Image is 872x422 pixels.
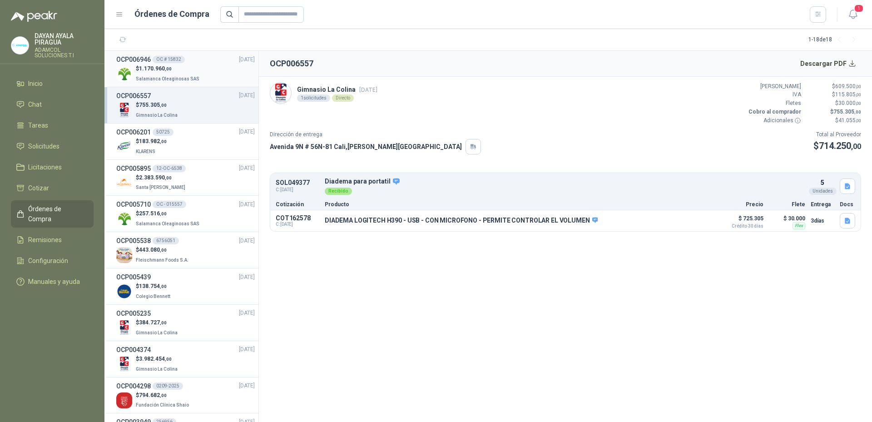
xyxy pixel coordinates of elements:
span: ,00 [165,357,172,362]
p: Fletes [747,99,801,108]
span: [DATE] [239,309,255,318]
span: [DATE] [239,237,255,245]
span: 115.805 [835,91,861,98]
a: OCP0042980209-2025[DATE] Company Logo$794.682,00Fundación Clínica Shaio [116,381,255,410]
span: Inicio [28,79,43,89]
p: $ [807,108,861,116]
p: $ [813,139,861,153]
h3: OCP004374 [116,345,151,355]
span: Santa [PERSON_NAME] [136,185,185,190]
img: Company Logo [116,211,132,227]
div: 1 - 18 de 18 [808,33,861,47]
span: Manuales y ayuda [28,277,80,287]
p: Cotización [276,202,319,207]
span: 138.754 [139,283,167,289]
p: IVA [747,90,801,99]
a: Cotizar [11,179,94,197]
p: 3 días [811,215,834,226]
p: Entrega [811,202,834,207]
p: $ [136,65,201,73]
div: 12-OC-6538 [153,165,186,172]
span: Colegio Bennett [136,294,170,299]
span: 41.055 [838,117,861,124]
p: $ [136,209,201,218]
span: Licitaciones [28,162,62,172]
a: Licitaciones [11,159,94,176]
p: $ [807,99,861,108]
p: Precio [718,202,763,207]
a: OCP0055386756051[DATE] Company Logo$443.080,00Fleischmann Foods S.A. [116,236,255,264]
span: Gimnasio La Colina [136,367,178,372]
img: Company Logo [116,356,132,372]
span: Gimnasio La Colina [136,113,178,118]
h3: OCP004298 [116,381,151,391]
p: COT162578 [276,214,319,222]
span: 714.250 [819,140,861,151]
span: 3.982.454 [139,356,172,362]
img: Company Logo [116,139,132,154]
span: ,00 [160,393,167,398]
div: OC # 15832 [153,56,185,63]
img: Company Logo [270,83,291,104]
a: OCP005235[DATE] Company Logo$384.727,00Gimnasio La Colina [116,308,255,337]
span: C: [DATE] [276,222,319,227]
span: 257.516 [139,210,167,217]
span: Gimnasio La Colina [136,330,178,335]
span: ,00 [160,139,167,144]
p: Cobro al comprador [747,108,801,116]
h3: OCP005710 [116,199,151,209]
span: Fundación Clínica Shaio [136,402,189,407]
h3: OCP005235 [116,308,151,318]
p: Producto [325,202,713,207]
p: ADAMCOL SOLUCIONES T.I [35,47,94,58]
span: Fleischmann Foods S.A. [136,258,188,263]
span: ,00 [160,103,167,108]
p: SOL049377 [276,179,319,186]
span: ,00 [160,284,167,289]
a: Inicio [11,75,94,92]
a: Configuración [11,252,94,269]
p: [PERSON_NAME] [747,82,801,91]
h3: OCP006201 [116,127,151,137]
span: Órdenes de Compra [28,204,85,224]
span: ,00 [856,101,861,106]
span: C: [DATE] [276,186,319,194]
img: Company Logo [116,320,132,336]
span: [DATE] [239,164,255,173]
img: Company Logo [116,247,132,263]
h2: OCP006557 [270,57,313,70]
span: ,00 [856,118,861,123]
p: DAYAN AYALA PIRAGUA [35,33,94,45]
p: Dirección de entrega [270,130,481,139]
p: $ [807,116,861,125]
span: ,00 [160,248,167,253]
a: OCP004374[DATE] Company Logo$3.982.454,00Gimnasio La Colina [116,345,255,373]
div: 6756051 [153,237,179,244]
span: ,00 [851,142,861,151]
span: [DATE] [359,86,377,93]
span: Cotizar [28,183,49,193]
p: Gimnasio La Colina [297,84,377,94]
p: $ 725.305 [718,213,763,228]
p: Avenida 9N # 56N-81 Cali , [PERSON_NAME][GEOGRAPHIC_DATA] [270,142,462,152]
div: 1 solicitudes [297,94,330,102]
img: Company Logo [116,66,132,82]
img: Company Logo [116,392,132,408]
span: Crédito 30 días [718,224,763,228]
a: Tareas [11,117,94,134]
div: Directo [332,94,354,102]
a: OCP006557[DATE] Company Logo$755.305,00Gimnasio La Colina [116,91,255,119]
span: 609.500 [835,83,861,89]
span: 794.682 [139,392,167,398]
a: Manuales y ayuda [11,273,94,290]
a: Solicitudes [11,138,94,155]
a: OCP005710OC - 015557[DATE] Company Logo$257.516,00Salamanca Oleaginosas SAS [116,199,255,228]
h3: OCP005538 [116,236,151,246]
button: 1 [845,6,861,23]
p: $ [807,82,861,91]
p: $ [136,137,167,146]
div: Recibido [325,188,352,195]
button: Descargar PDF [795,55,862,73]
p: 5 [821,178,824,188]
p: $ [136,246,190,254]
